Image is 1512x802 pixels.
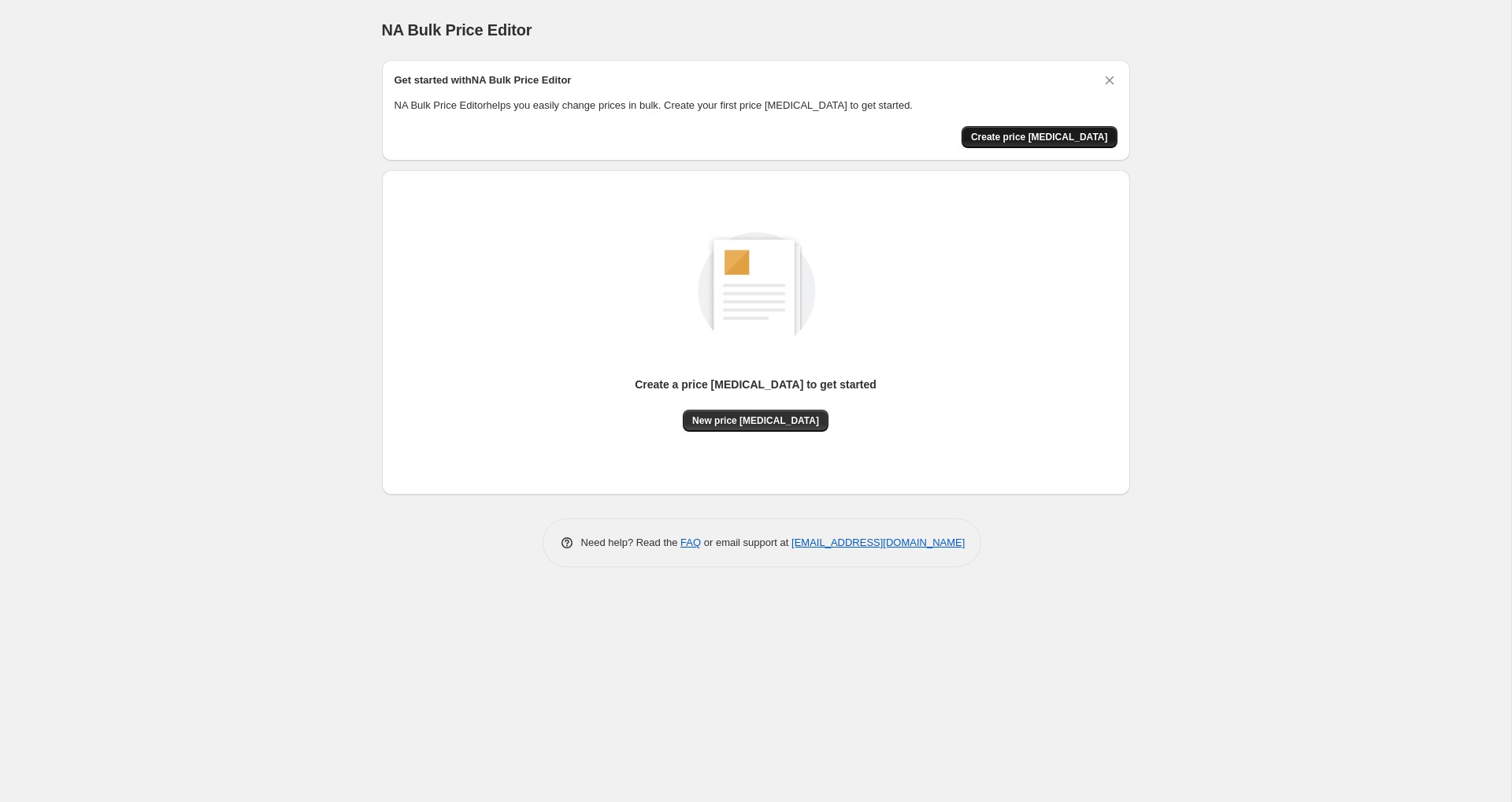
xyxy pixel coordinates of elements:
[581,537,681,548] span: Need help? Read the
[680,537,701,548] a: FAQ
[382,21,532,39] span: NA Bulk Price Editor
[683,410,828,432] button: New price [MEDICAL_DATA]
[692,414,819,427] span: New price [MEDICAL_DATA]
[971,131,1108,143] span: Create price [MEDICAL_DATA]
[395,72,572,88] h2: Get started with NA Bulk Price Editor
[791,537,965,548] a: [EMAIL_ADDRESS][DOMAIN_NAME]
[701,537,791,548] span: or email support at
[962,126,1117,148] button: Create price change job
[1102,72,1117,88] button: Dismiss card
[395,98,1117,113] p: NA Bulk Price Editor helps you easily change prices in bulk. Create your first price [MEDICAL_DAT...
[635,377,876,392] p: Create a price [MEDICAL_DATA] to get started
